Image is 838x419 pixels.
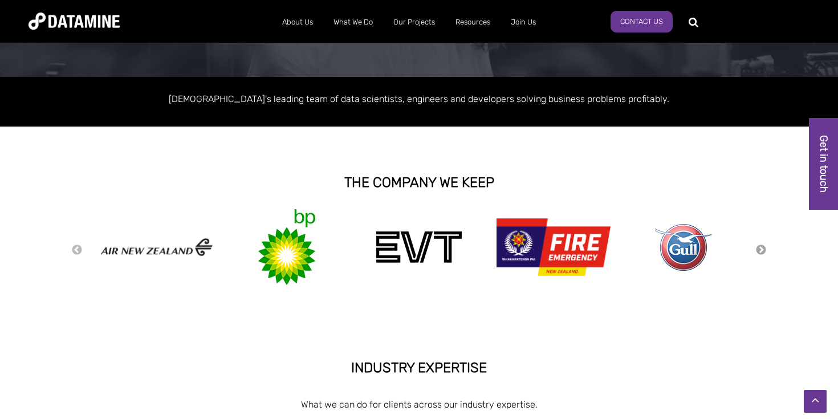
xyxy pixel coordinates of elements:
[351,360,487,376] strong: INDUSTRY EXPERTISE
[376,231,462,263] img: evt-1
[71,244,83,257] button: Previous
[755,244,767,257] button: Next
[383,7,445,37] a: Our Projects
[809,118,838,210] a: Get in touch
[255,209,318,285] img: bp-1
[501,7,546,37] a: Join Us
[94,91,744,107] p: [DEMOGRAPHIC_DATA]'s leading team of data scientists, engineers and developers solving business p...
[497,213,611,282] img: Fire Emergency New Zealand
[655,224,712,271] img: gull
[29,13,120,30] img: Datamine
[323,7,383,37] a: What We Do
[100,235,214,259] img: airnewzealand
[272,7,323,37] a: About Us
[445,7,501,37] a: Resources
[344,174,494,190] strong: THE COMPANY WE KEEP
[301,399,538,410] span: What we can do for clients across our industry expertise.
[611,11,673,32] a: Contact Us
